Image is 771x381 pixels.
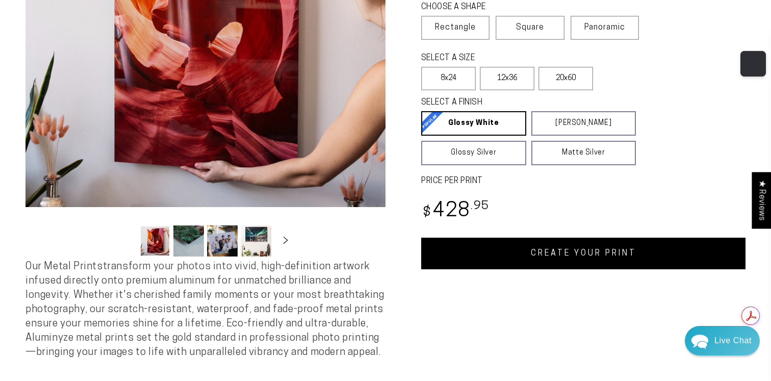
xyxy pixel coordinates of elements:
span: Square [516,21,544,34]
label: 12x36 [480,67,534,90]
button: Load image 3 in gallery view [207,225,238,257]
button: Load image 1 in gallery view [140,225,170,257]
span: Our Metal Prints transform your photos into vivid, high-definition artwork infused directly onto ... [25,262,384,358]
a: Glossy White [421,111,526,136]
span: Rectangle [435,21,476,34]
a: Glossy Silver [421,141,526,165]
legend: SELECT A FINISH [421,97,612,109]
button: Slide left [114,230,137,252]
legend: SELECT A SIZE [421,53,559,64]
a: CREATE YOUR PRINT [421,238,746,269]
div: Click to open Judge.me floating reviews tab [752,172,771,228]
button: Load image 4 in gallery view [241,225,271,257]
div: Chat widget toggle [685,326,760,355]
span: $ [423,206,431,220]
label: 20x60 [538,67,593,90]
bdi: 428 [421,201,489,221]
legend: CHOOSE A SHAPE [421,2,554,13]
div: Contact Us Directly [714,326,752,355]
sup: .95 [471,200,489,212]
label: 8x24 [421,67,476,90]
button: Slide right [274,230,297,252]
span: Panoramic [584,23,625,32]
label: PRICE PER PRINT [421,175,746,187]
button: Load image 2 in gallery view [173,225,204,257]
a: Matte Silver [531,141,636,165]
a: [PERSON_NAME] [531,111,636,136]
